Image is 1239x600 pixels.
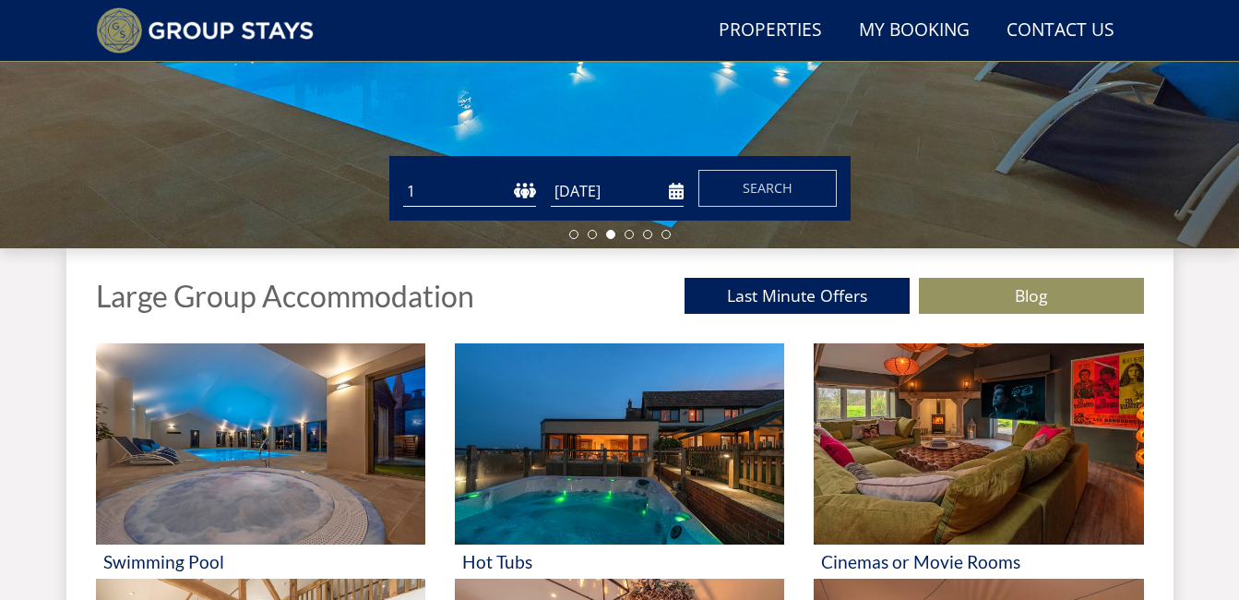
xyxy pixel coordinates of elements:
a: 'Cinemas or Movie Rooms' - Large Group Accommodation Holiday Ideas Cinemas or Movie Rooms [814,343,1143,579]
img: 'Cinemas or Movie Rooms' - Large Group Accommodation Holiday Ideas [814,343,1143,545]
input: Arrival Date [551,176,684,207]
a: 'Swimming Pool' - Large Group Accommodation Holiday Ideas Swimming Pool [96,343,425,579]
a: Contact Us [999,10,1122,52]
a: 'Hot Tubs' - Large Group Accommodation Holiday Ideas Hot Tubs [455,343,784,579]
a: Last Minute Offers [685,278,910,314]
h3: Hot Tubs [462,552,777,571]
h3: Swimming Pool [103,552,418,571]
a: My Booking [852,10,977,52]
img: 'Swimming Pool' - Large Group Accommodation Holiday Ideas [96,343,425,545]
a: Properties [711,10,829,52]
h3: Cinemas or Movie Rooms [821,552,1136,571]
a: Blog [919,278,1144,314]
h1: Large Group Accommodation [96,280,474,312]
span: Search [743,179,792,197]
img: 'Hot Tubs' - Large Group Accommodation Holiday Ideas [455,343,784,545]
button: Search [698,170,837,207]
img: Group Stays [96,7,315,54]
